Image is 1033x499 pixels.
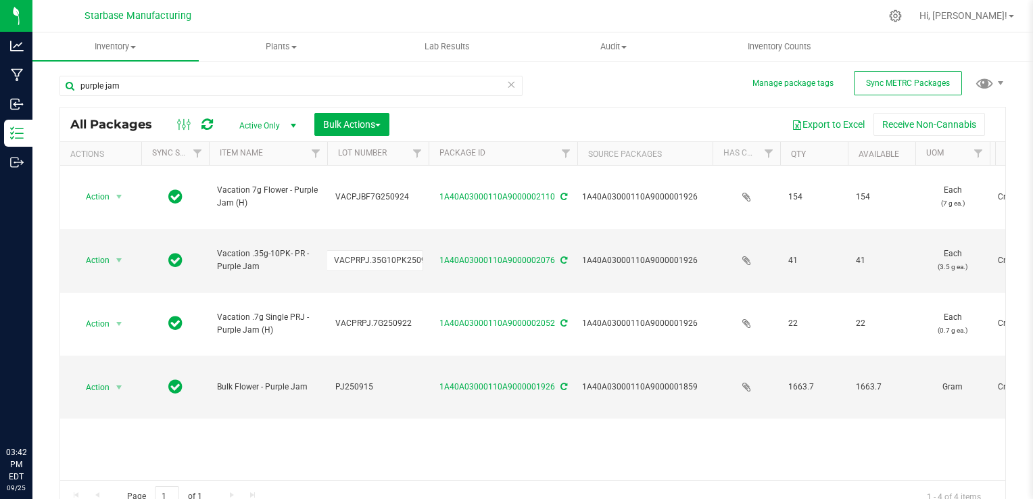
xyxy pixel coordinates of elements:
button: Manage package tags [752,78,834,89]
span: 154 [788,191,840,204]
span: Bulk Actions [323,119,381,130]
div: Value 1: 1A40A03000110A9000001926 [582,317,708,330]
span: In Sync [168,187,183,206]
span: In Sync [168,314,183,333]
span: Bulk Flower - Purple Jam [217,381,319,394]
a: Item Name [220,148,263,158]
div: Value 1: 1A40A03000110A9000001926 [582,254,708,267]
span: Gram [923,381,982,394]
span: Vacation 7g Flower - Purple Jam (H) [217,184,319,210]
span: Sync from Compliance System [558,382,567,391]
a: 1A40A03000110A9000001926 [439,382,555,391]
span: In Sync [168,377,183,396]
div: Value 1: 1A40A03000110A9000001859 [582,381,708,394]
span: Action [74,314,110,333]
a: 1A40A03000110A9000002052 [439,318,555,328]
p: (0.7 g ea.) [923,324,982,337]
span: Sync from Compliance System [558,192,567,201]
span: Action [74,187,110,206]
span: 41 [788,254,840,267]
a: UOM [926,148,944,158]
span: select [111,314,128,333]
button: Receive Non-Cannabis [873,113,985,136]
a: Sync Status [152,148,204,158]
span: select [111,378,128,397]
a: Package ID [439,148,485,158]
a: Filter [406,142,429,165]
span: Hi, [PERSON_NAME]! [919,10,1007,21]
iframe: Resource center [14,391,54,431]
button: Export to Excel [783,113,873,136]
span: Each [923,311,982,337]
a: Inventory [32,32,199,61]
th: Source Packages [577,142,713,166]
th: Has COA [713,142,780,166]
a: Filter [967,142,990,165]
span: select [111,187,128,206]
span: Action [74,251,110,270]
p: 09/25 [6,483,26,493]
span: select [111,251,128,270]
a: Filter [305,142,327,165]
a: Audit [531,32,697,61]
input: Search Package ID, Item Name, SKU, Lot or Part Number... [59,76,523,96]
button: Sync METRC Packages [854,71,962,95]
span: Inventory [32,41,199,53]
inline-svg: Manufacturing [10,68,24,82]
p: (3.5 g ea.) [923,260,982,273]
inline-svg: Outbound [10,156,24,169]
span: Action [74,378,110,397]
span: Starbase Manufacturing [85,10,191,22]
button: Bulk Actions [314,113,389,136]
span: PJ250915 [335,381,421,394]
span: In Sync [168,251,183,270]
a: Inventory Counts [696,32,863,61]
a: Lab Results [364,32,531,61]
a: Available [859,149,899,159]
span: Vacation .35g-10PK- PR - Purple Jam [217,247,319,273]
a: 1A40A03000110A9000002076 [439,256,555,265]
span: All Packages [70,117,166,132]
span: Sync from Compliance System [558,318,567,328]
a: Filter [758,142,780,165]
span: 1663.7 [788,381,840,394]
a: Qty [791,149,806,159]
span: 22 [856,317,907,330]
inline-svg: Analytics [10,39,24,53]
inline-svg: Inventory [10,126,24,140]
span: 41 [856,254,907,267]
a: Lot Number [338,148,387,158]
span: Lab Results [406,41,488,53]
span: Audit [531,41,696,53]
div: Manage settings [887,9,904,22]
span: Plants [199,41,364,53]
span: Clear [506,76,516,93]
input: lot_number [327,250,423,271]
span: Each [923,247,982,273]
span: VACPRPJ.7G250922 [335,317,421,330]
iframe: Resource center unread badge [40,389,56,405]
a: 1A40A03000110A9000002110 [439,192,555,201]
div: Value 1: 1A40A03000110A9000001926 [582,191,708,204]
p: 03:42 PM EDT [6,446,26,483]
a: Plants [199,32,365,61]
span: Sync from Compliance System [558,256,567,265]
div: Actions [70,149,136,159]
span: Inventory Counts [729,41,830,53]
p: (7 g ea.) [923,197,982,210]
span: Sync METRC Packages [866,78,950,88]
span: VACPJBF7G250924 [335,191,421,204]
span: 154 [856,191,907,204]
span: 1663.7 [856,381,907,394]
a: Filter [187,142,209,165]
span: Vacation .7g Single PRJ - Purple Jam (H) [217,311,319,337]
span: 22 [788,317,840,330]
span: Each [923,184,982,210]
a: Filter [555,142,577,165]
inline-svg: Inbound [10,97,24,111]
